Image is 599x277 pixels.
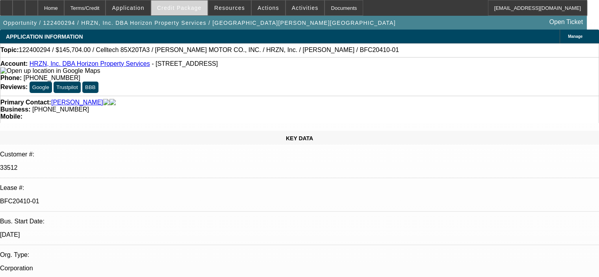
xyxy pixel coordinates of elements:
strong: Primary Contact: [0,99,51,106]
strong: Reviews: [0,84,28,90]
strong: Phone: [0,74,22,81]
a: View Google Maps [0,67,100,74]
span: Application [112,5,144,11]
span: [PHONE_NUMBER] [32,106,89,113]
a: [PERSON_NAME] [51,99,103,106]
span: Opportunity / 122400294 / HRZN, Inc. DBA Horizon Property Services / [GEOGRAPHIC_DATA][PERSON_NAM... [3,20,396,26]
img: linkedin-icon.png [109,99,116,106]
span: - [STREET_ADDRESS] [152,60,218,67]
button: BBB [82,82,98,93]
button: Activities [286,0,325,15]
span: Manage [568,34,582,39]
img: Open up location in Google Maps [0,67,100,74]
span: Activities [292,5,319,11]
button: Credit Package [151,0,208,15]
button: Actions [252,0,285,15]
strong: Topic: [0,46,19,54]
img: facebook-icon.png [103,99,109,106]
strong: Mobile: [0,113,22,120]
strong: Account: [0,60,28,67]
span: APPLICATION INFORMATION [6,33,83,40]
span: Actions [258,5,279,11]
button: Resources [208,0,251,15]
a: HRZN, Inc. DBA Horizon Property Services [30,60,150,67]
span: Credit Package [157,5,202,11]
span: [PHONE_NUMBER] [24,74,80,81]
button: Application [106,0,150,15]
button: Trustpilot [54,82,80,93]
a: Open Ticket [546,15,586,29]
span: 122400294 / $145,704.00 / Celltech 85X20TA3 / [PERSON_NAME] MOTOR CO., INC. / HRZN, Inc. / [PERSO... [19,46,399,54]
span: KEY DATA [286,135,313,141]
button: Google [30,82,52,93]
span: Resources [214,5,245,11]
strong: Business: [0,106,30,113]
